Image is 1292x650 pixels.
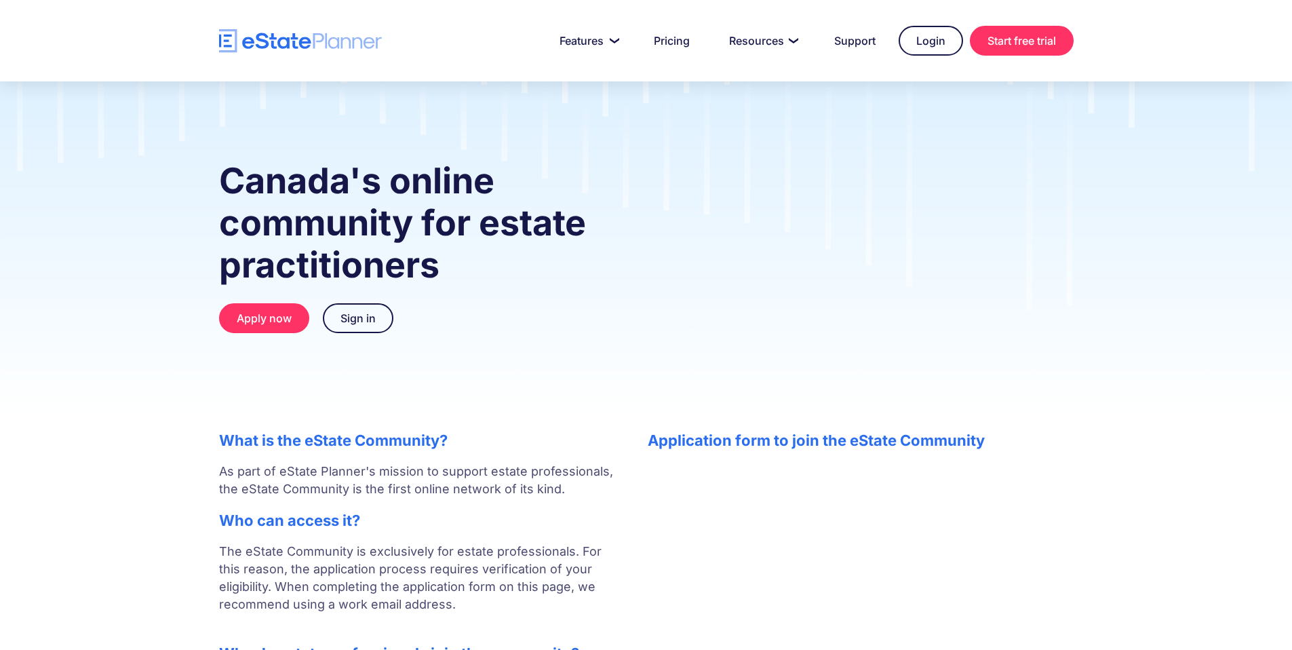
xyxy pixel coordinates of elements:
[648,432,1074,449] h2: Application form to join the eState Community
[219,512,621,529] h2: Who can access it?
[219,432,621,449] h2: What is the eState Community?
[543,27,631,54] a: Features
[638,27,706,54] a: Pricing
[219,159,586,286] strong: Canada's online community for estate practitioners
[219,29,382,53] a: home
[818,27,892,54] a: Support
[970,26,1074,56] a: Start free trial
[219,543,621,631] p: The eState Community is exclusively for estate professionals. For this reason, the application pr...
[713,27,811,54] a: Resources
[323,303,393,333] a: Sign in
[899,26,963,56] a: Login
[219,463,621,498] p: As part of eState Planner's mission to support estate professionals, the eState Community is the ...
[219,303,309,333] a: Apply now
